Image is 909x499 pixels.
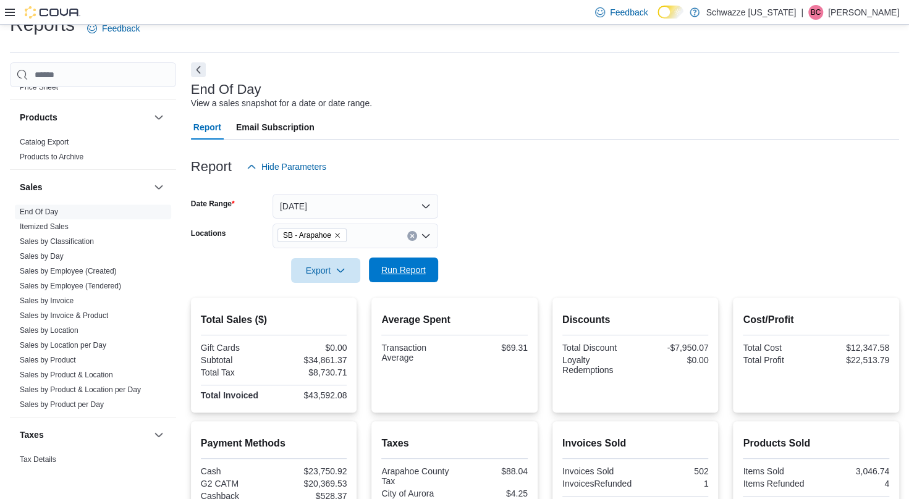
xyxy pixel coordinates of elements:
a: Sales by Product [20,356,76,364]
span: Sales by Product per Day [20,400,104,409]
div: G2 CATM [201,479,271,489]
a: Price Sheet [20,83,58,91]
a: Sales by Product & Location [20,371,113,379]
div: $0.00 [276,343,347,353]
span: Sales by Day [20,251,64,261]
div: $20,369.53 [276,479,347,489]
div: 3,046.74 [819,466,889,476]
button: Run Report [369,258,438,282]
a: Sales by Day [20,252,64,261]
span: Sales by Invoice & Product [20,311,108,321]
button: Remove SB - Arapahoe from selection in this group [334,232,341,239]
div: Subtotal [201,355,271,365]
div: $8,730.71 [276,367,347,377]
div: Total Tax [201,367,271,377]
h1: Reports [10,12,75,37]
a: Products to Archive [20,153,83,161]
button: Sales [20,181,149,193]
button: [DATE] [273,194,438,219]
strong: Total Invoiced [201,390,258,400]
span: Sales by Location per Day [20,340,106,350]
h2: Cost/Profit [743,312,889,327]
span: Sales by Product & Location [20,370,113,380]
span: Catalog Export [20,137,69,147]
span: Report [193,115,221,140]
h2: Discounts [562,312,709,327]
button: Taxes [151,427,166,442]
h2: Payment Methods [201,436,347,451]
a: Sales by Classification [20,237,94,246]
img: Cova [25,6,80,19]
a: Sales by Product per Day [20,400,104,409]
span: Itemized Sales [20,222,69,232]
span: SB - Arapahoe [277,229,347,242]
div: $4.25 [457,489,528,498]
p: Schwazze [US_STATE] [706,5,796,20]
div: -$7,950.07 [638,343,708,353]
span: BC [811,5,821,20]
button: Hide Parameters [242,154,331,179]
div: 502 [638,466,708,476]
div: $23,750.92 [276,466,347,476]
div: $43,592.08 [276,390,347,400]
span: Sales by Product & Location per Day [20,385,141,395]
a: Sales by Location [20,326,78,335]
span: Export [298,258,353,283]
a: Tax Details [20,455,56,464]
a: Catalog Export [20,138,69,146]
button: Products [20,111,149,124]
h2: Invoices Sold [562,436,709,451]
span: Products to Archive [20,152,83,162]
span: Sales by Product [20,355,76,365]
h2: Products Sold [743,436,889,451]
div: Brennan Croy [808,5,823,20]
div: 4 [819,479,889,489]
a: Sales by Location per Day [20,341,106,350]
label: Date Range [191,199,235,209]
label: Locations [191,229,226,238]
button: Open list of options [421,231,431,241]
div: $12,347.58 [819,343,889,353]
div: Total Profit [743,355,813,365]
div: Gift Cards [201,343,271,353]
span: End Of Day [20,207,58,217]
span: Price Sheet [20,82,58,92]
a: Sales by Invoice [20,296,74,305]
div: Invoices Sold [562,466,633,476]
div: Loyalty Redemptions [562,355,633,375]
div: Taxes [10,452,176,487]
h2: Taxes [381,436,528,451]
h2: Total Sales ($) [201,312,347,327]
a: Itemized Sales [20,222,69,231]
h3: End Of Day [191,82,261,97]
span: SB - Arapahoe [283,229,331,241]
div: Pricing [10,80,176,99]
div: View a sales snapshot for a date or date range. [191,97,372,110]
a: Feedback [82,16,145,41]
div: $69.31 [457,343,528,353]
span: Feedback [102,22,140,35]
input: Dark Mode [657,6,683,19]
span: Email Subscription [236,115,315,140]
a: Sales by Product & Location per Day [20,385,141,394]
a: Sales by Employee (Created) [20,267,117,275]
span: Run Report [381,264,426,276]
button: Clear input [407,231,417,241]
div: Sales [10,204,176,417]
span: Hide Parameters [261,161,326,173]
button: Products [151,110,166,125]
p: | [801,5,803,20]
span: Tax Details [20,455,56,464]
div: Items Refunded [743,479,813,489]
h3: Products [20,111,57,124]
div: 1 [638,479,708,489]
h3: Sales [20,181,43,193]
button: Taxes [20,429,149,441]
a: Sales by Employee (Tendered) [20,282,121,290]
h3: Report [191,159,232,174]
div: InvoicesRefunded [562,479,633,489]
div: $34,861.37 [276,355,347,365]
